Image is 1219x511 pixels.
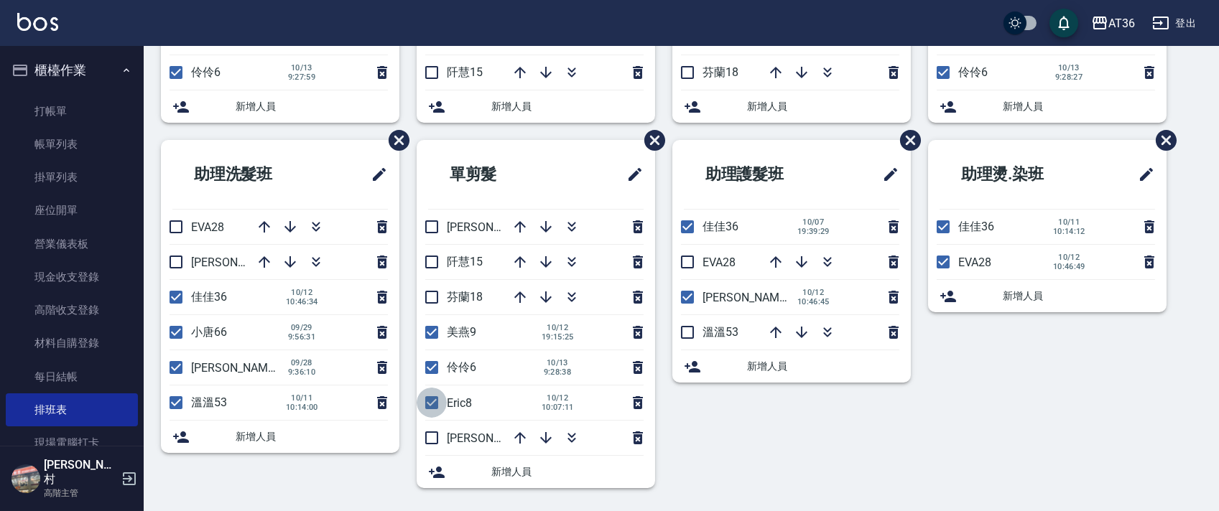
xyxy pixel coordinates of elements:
[6,261,138,294] a: 現金收支登錄
[928,90,1167,123] div: 新增人員
[286,393,318,403] span: 10/11
[6,161,138,194] a: 掛單列表
[286,72,318,82] span: 9:27:59
[286,297,318,306] span: 10:46:34
[873,157,899,192] span: 修改班表的標題
[1053,63,1085,72] span: 10/13
[191,65,221,79] span: 伶伶6
[44,487,117,500] p: 高階主管
[378,119,412,161] span: 刪除班表
[1053,72,1085,82] span: 9:28:27
[797,217,830,227] span: 10/07
[747,359,899,374] span: 新增人員
[286,332,318,342] span: 9:56:31
[491,99,644,114] span: 新增人員
[6,128,138,161] a: 帳單列表
[1053,262,1085,271] span: 10:46:49
[618,157,644,192] span: 修改班表的標題
[703,220,738,233] span: 佳佳36
[428,149,568,200] h2: 單剪髮
[44,458,117,487] h5: [PERSON_NAME]村
[747,99,899,114] span: 新增人員
[362,157,388,192] span: 修改班表的標題
[447,360,476,374] span: 伶伶6
[417,456,655,488] div: 新增人員
[672,90,911,123] div: 新增人員
[542,323,574,332] span: 10/12
[1049,9,1078,37] button: save
[447,220,546,234] span: [PERSON_NAME]16
[703,255,736,269] span: EVA28
[286,367,318,377] span: 9:36:10
[889,119,923,161] span: 刪除班表
[703,291,802,304] span: [PERSON_NAME]58
[6,426,138,459] a: 現場電腦打卡
[1053,217,1085,227] span: 10/11
[1003,289,1155,304] span: 新增人員
[1053,227,1085,236] span: 10:14:12
[286,403,318,412] span: 10:14:00
[684,149,839,200] h2: 助理護髮班
[191,361,290,375] span: [PERSON_NAME]58
[17,13,58,31] img: Logo
[191,290,227,304] span: 佳佳36
[6,95,138,128] a: 打帳單
[703,325,738,339] span: 溫溫53
[286,358,318,367] span: 09/28
[447,431,546,445] span: [PERSON_NAME]11
[447,255,483,268] span: 阡慧15
[634,119,667,161] span: 刪除班表
[542,367,573,377] span: 9:28:38
[1053,253,1085,262] span: 10/12
[417,90,655,123] div: 新增人員
[6,393,138,426] a: 排班表
[1145,119,1179,161] span: 刪除班表
[797,227,830,236] span: 19:39:29
[161,421,399,453] div: 新增人員
[11,464,40,493] img: Person
[958,65,988,79] span: 伶伶6
[940,149,1097,200] h2: 助理燙.染班
[491,464,644,479] span: 新增人員
[447,325,476,339] span: 美燕9
[6,294,138,327] a: 高階收支登錄
[1146,10,1202,37] button: 登出
[6,52,138,89] button: 櫃檯作業
[191,395,227,409] span: 溫溫53
[447,290,483,304] span: 芬蘭18
[542,403,574,412] span: 10:07:11
[286,63,318,72] span: 10/13
[958,220,994,233] span: 佳佳36
[286,323,318,332] span: 09/29
[1129,157,1155,192] span: 修改班表的標題
[161,90,399,123] div: 新增人員
[6,228,138,261] a: 營業儀表板
[172,149,328,200] h2: 助理洗髮班
[542,332,574,342] span: 19:15:25
[672,350,911,383] div: 新增人員
[797,297,830,306] span: 10:46:45
[447,396,472,410] span: Eric8
[958,255,991,269] span: EVA28
[6,194,138,227] a: 座位開單
[703,65,738,79] span: 芬蘭18
[6,360,138,393] a: 每日結帳
[191,220,224,234] span: EVA28
[191,325,227,339] span: 小唐66
[928,280,1167,312] div: 新增人員
[191,255,290,269] span: [PERSON_NAME]55
[447,65,483,79] span: 阡慧15
[236,429,388,444] span: 新增人員
[542,393,574,403] span: 10/12
[286,288,318,297] span: 10/12
[1085,9,1141,38] button: AT36
[542,358,573,367] span: 10/13
[1108,14,1135,32] div: AT36
[6,327,138,360] a: 材料自購登錄
[1003,99,1155,114] span: 新增人員
[797,288,830,297] span: 10/12
[236,99,388,114] span: 新增人員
